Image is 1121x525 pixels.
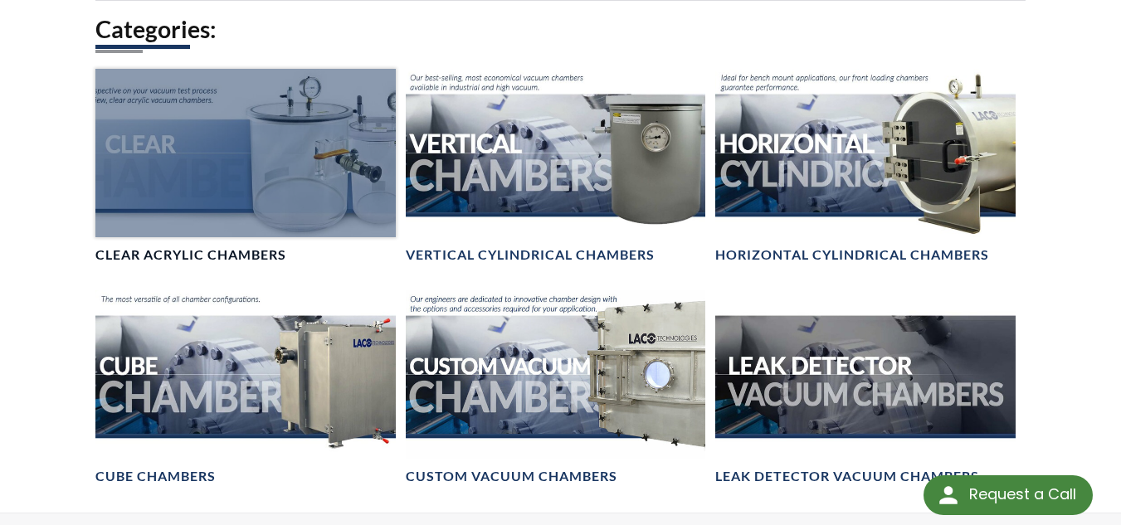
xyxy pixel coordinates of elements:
[406,246,655,264] h4: Vertical Cylindrical Chambers
[924,475,1093,515] div: Request a Call
[715,468,979,485] h4: Leak Detector Vacuum Chambers
[969,475,1076,513] div: Request a Call
[406,468,617,485] h4: Custom Vacuum Chambers
[715,290,1016,485] a: Leak Test Vacuum Chambers headerLeak Detector Vacuum Chambers
[95,468,216,485] h4: Cube Chambers
[406,290,706,485] a: Custom Vacuum Chamber headerCustom Vacuum Chambers
[935,482,962,508] img: round button
[715,69,1016,264] a: Horizontal Cylindrical headerHorizontal Cylindrical Chambers
[95,14,1026,45] h2: Categories:
[95,69,396,264] a: Clear Chambers headerClear Acrylic Chambers
[406,69,706,264] a: Vertical Vacuum Chambers headerVertical Cylindrical Chambers
[95,246,286,264] h4: Clear Acrylic Chambers
[95,290,396,485] a: Cube Chambers headerCube Chambers
[715,246,989,264] h4: Horizontal Cylindrical Chambers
